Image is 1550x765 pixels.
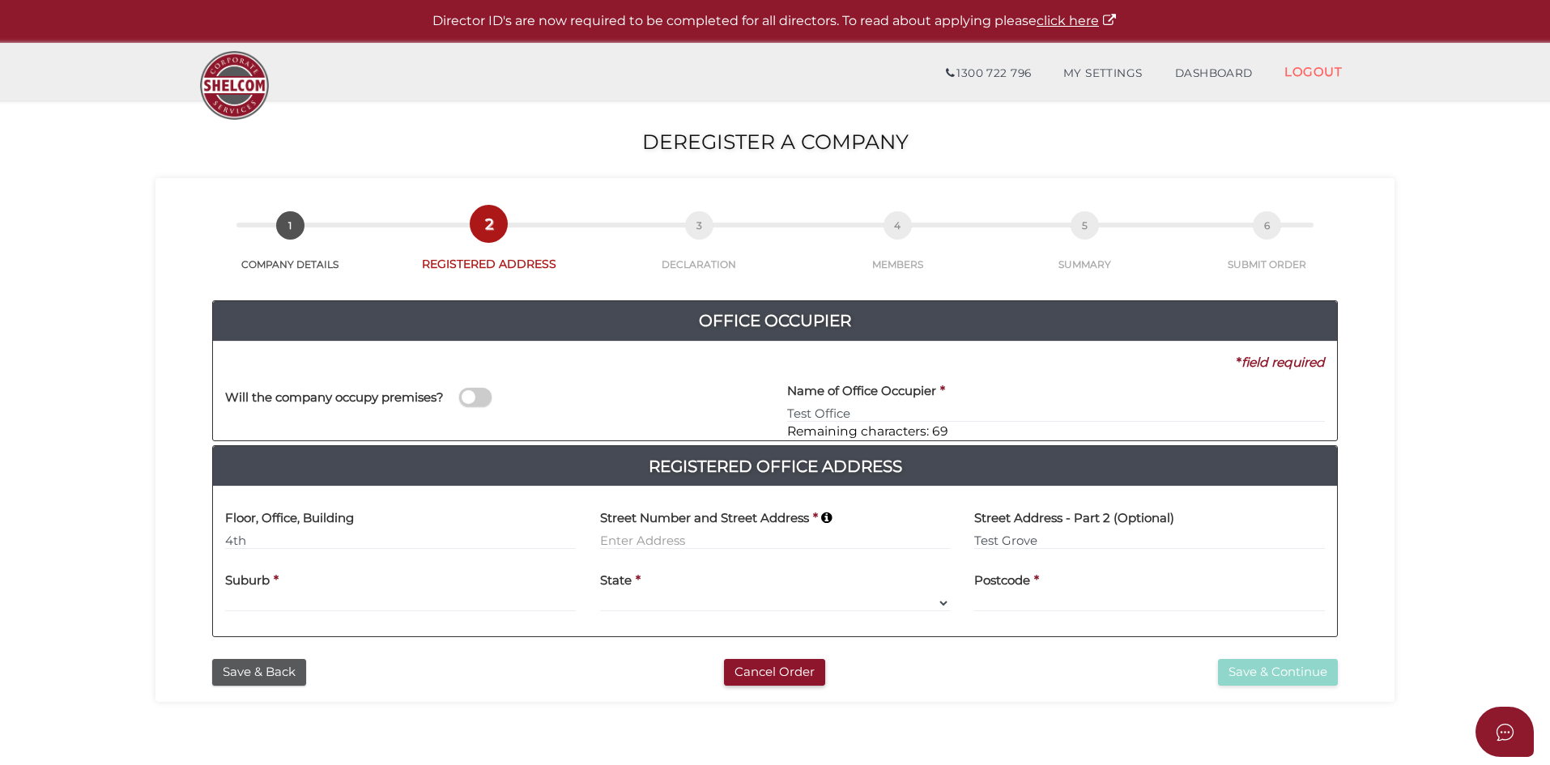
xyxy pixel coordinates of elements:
a: 5SUMMARY [991,229,1180,271]
h4: Floor, Office, Building [225,512,354,525]
span: 2 [475,210,503,238]
span: 6 [1253,211,1281,240]
i: field required [1241,355,1325,370]
a: 6SUBMIT ORDER [1179,229,1354,271]
h4: Will the company occupy premises? [225,391,444,405]
button: Save & Continue [1218,659,1338,686]
h4: Postcode [974,574,1030,588]
a: DASHBOARD [1159,57,1269,90]
a: 3DECLARATION [594,229,804,271]
span: 4 [884,211,912,240]
a: Registered Office Address [213,453,1337,479]
h4: Street Address - Part 2 (Optional) [974,512,1174,525]
a: LOGOUT [1268,55,1358,88]
a: 2REGISTERED ADDRESS [385,227,594,272]
a: 1300 722 796 [930,57,1047,90]
a: MY SETTINGS [1047,57,1159,90]
button: Open asap [1475,707,1534,757]
input: Enter Address [600,532,951,550]
span: Remaining characters: 69 [787,423,948,439]
h4: Name of Office Occupier [787,385,936,398]
button: Cancel Order [724,659,825,686]
span: 3 [685,211,713,240]
h4: Suburb [225,574,270,588]
h4: State [600,574,632,588]
h4: Street Number and Street Address [600,512,809,525]
a: click here [1037,13,1118,28]
a: 4MEMBERS [804,229,991,271]
a: 1COMPANY DETAILS [196,229,385,271]
span: 1 [276,211,304,240]
p: Director ID's are now required to be completed for all directors. To read about applying please [40,12,1510,31]
span: 5 [1071,211,1099,240]
h4: Office Occupier [213,308,1337,334]
i: Keep typing in your address(including suburb) until it appears [821,512,832,525]
img: Logo [192,43,277,128]
button: Save & Back [212,659,306,686]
